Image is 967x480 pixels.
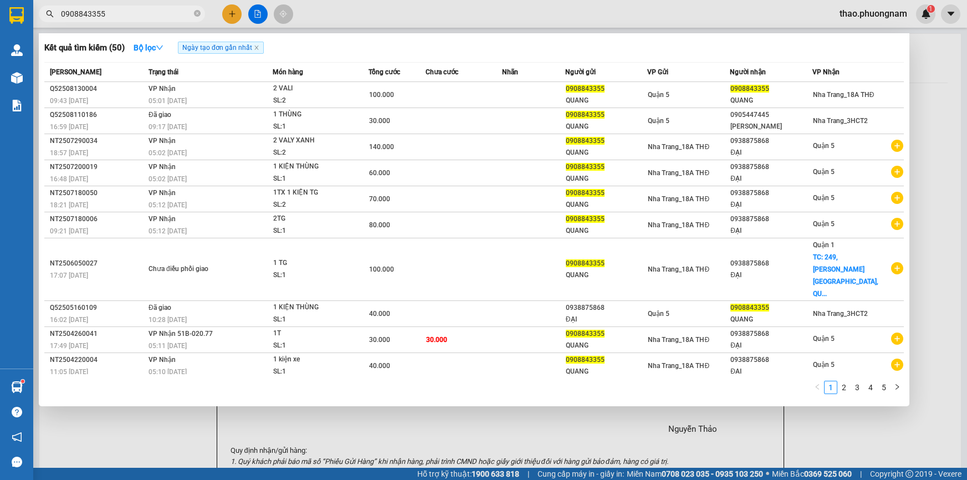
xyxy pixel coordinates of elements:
span: 70.000 [369,195,390,203]
li: 3 [851,381,864,394]
span: Quận 1 [813,241,835,249]
div: Q52508110186 [50,109,145,121]
div: QUANG [566,340,647,351]
span: Nha Trang_18A THĐ [648,143,709,151]
span: VP Nhận [149,163,176,171]
div: 0938875868 [566,302,647,314]
span: 30.000 [369,336,390,344]
div: NT2507290034 [50,135,145,147]
span: Nha Trang_18A THĐ [648,265,709,273]
span: 17:07 [DATE] [50,272,88,279]
span: Nha Trang_18A THĐ [648,336,709,344]
div: SL: 2 [273,199,356,211]
div: 0938875868 [730,187,812,199]
span: 16:59 [DATE] [50,123,88,131]
span: 0908843355 [730,304,769,312]
span: TC: 249, [PERSON_NAME][GEOGRAPHIC_DATA], QU... [813,253,878,298]
span: 05:10 [DATE] [149,368,187,376]
span: 18:21 [DATE] [50,201,88,209]
span: 17:49 [DATE] [50,342,88,350]
div: NT2504260041 [50,328,145,340]
span: 16:48 [DATE] [50,175,88,183]
span: Quận 5 [813,168,835,176]
img: warehouse-icon [11,44,23,56]
a: 5 [878,381,890,394]
span: 05:12 [DATE] [149,201,187,209]
span: 09:43 [DATE] [50,97,88,105]
span: 80.000 [369,221,390,229]
div: QUANG [566,269,647,281]
div: SL: 1 [273,340,356,352]
span: 0908843355 [566,259,605,267]
span: 0908843355 [566,356,605,364]
div: 0905447445 [730,109,812,121]
button: Bộ lọcdown [125,39,172,57]
a: 3 [851,381,863,394]
a: 2 [838,381,850,394]
div: SL: 1 [273,121,356,133]
span: notification [12,432,22,442]
span: 60.000 [369,169,390,177]
span: 100.000 [369,265,394,273]
div: 0938875868 [730,135,812,147]
span: plus-circle [891,359,903,371]
span: VP Nhận [149,85,176,93]
div: 0938875868 [730,213,812,225]
li: 5 [877,381,891,394]
span: 40.000 [369,310,390,318]
span: 30.000 [426,336,447,344]
div: QUANG [566,95,647,106]
span: Đã giao [149,304,171,312]
span: Quận 5 [813,142,835,150]
div: SL: 1 [273,173,356,185]
div: SL: 2 [273,95,356,107]
span: Người gửi [565,68,596,76]
span: VP Nhận [149,137,176,145]
input: Tìm tên, số ĐT hoặc mã đơn [61,8,192,20]
div: 0938875868 [730,258,812,269]
li: 4 [864,381,877,394]
div: 1 kiện xe [273,354,356,366]
span: Món hàng [273,68,303,76]
span: 140.000 [369,143,394,151]
div: QUANG [566,199,647,211]
span: Tổng cước [369,68,400,76]
strong: Bộ lọc [134,43,163,52]
span: Quận 5 [648,310,669,318]
span: Nhãn [502,68,518,76]
div: 2TG [273,213,356,225]
span: 16:02 [DATE] [50,316,88,324]
span: plus-circle [891,166,903,178]
div: 1 THÙNG [273,109,356,121]
div: Q52505160109 [50,302,145,314]
li: 2 [837,381,851,394]
img: warehouse-icon [11,381,23,393]
span: left [814,384,821,390]
span: Nha Trang_3HCT2 [813,117,868,125]
div: NT2504220004 [50,354,145,366]
span: Quận 5 [813,194,835,202]
div: SL: 1 [273,314,356,326]
div: 0938875868 [730,354,812,366]
span: 05:02 [DATE] [149,149,187,157]
div: SL: 1 [273,225,356,237]
span: 18:57 [DATE] [50,149,88,157]
div: NT2507180050 [50,187,145,199]
span: close [254,45,259,50]
div: 0938875868 [730,328,812,340]
span: Quận 5 [813,335,835,343]
div: QUANG [730,314,812,325]
span: search [46,10,54,18]
div: SL: 1 [273,269,356,282]
span: 05:11 [DATE] [149,342,187,350]
span: 0908843355 [566,85,605,93]
span: 11:05 [DATE] [50,368,88,376]
button: left [811,381,824,394]
span: plus-circle [891,140,903,152]
img: solution-icon [11,100,23,111]
span: Chưa cước [426,68,458,76]
span: close-circle [194,9,201,19]
span: plus-circle [891,333,903,345]
li: 1 [824,381,837,394]
span: VP Nhận 51B-020.77 [149,330,213,338]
